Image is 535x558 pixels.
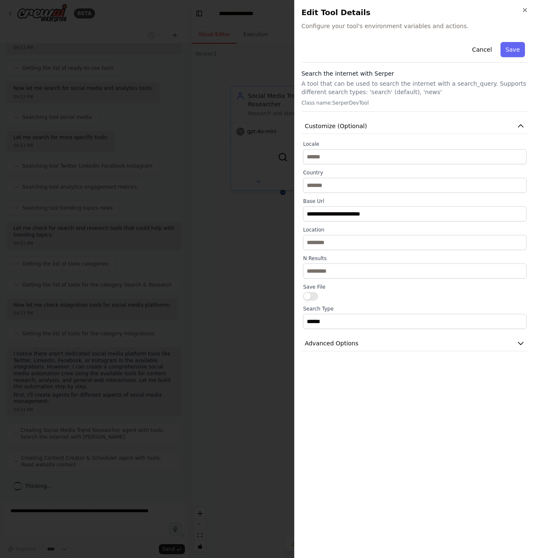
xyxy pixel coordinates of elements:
label: Location [303,226,527,233]
span: Customize (Optional) [305,122,367,130]
h2: Edit Tool Details [301,7,528,18]
label: Search Type [303,305,527,312]
label: Country [303,169,527,176]
button: Advanced Options [301,336,528,351]
button: Customize (Optional) [301,118,528,134]
button: Cancel [467,42,497,57]
span: Advanced Options [305,339,358,347]
p: A tool that can be used to search the internet with a search_query. Supports different search typ... [301,79,528,96]
label: Base Url [303,198,527,205]
p: Class name: SerperDevTool [301,100,528,106]
label: Save File [303,284,527,290]
label: N Results [303,255,527,262]
button: Save [501,42,525,57]
label: Locale [303,141,527,147]
h3: Search the internet with Serper [301,69,528,78]
span: Configure your tool's environment variables and actions. [301,22,528,30]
